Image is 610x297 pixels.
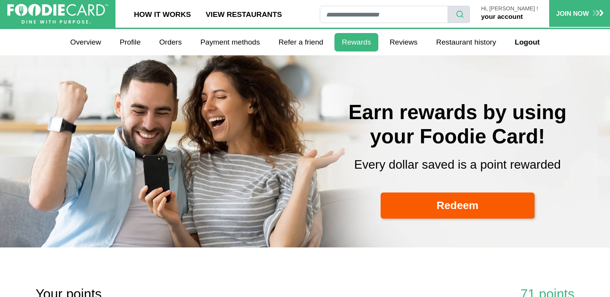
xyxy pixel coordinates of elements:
button: search [448,6,470,23]
a: Refer a friend [271,33,331,51]
a: Rewards [334,33,378,51]
p: Hi, [PERSON_NAME] ! [481,6,538,12]
input: restaurant search [320,6,448,23]
a: Restaurant history [429,33,503,51]
img: FoodieCard; Eat, Drink, Save, Donate [7,4,108,24]
h2: Earn rewards by using your Foodie Card! [311,100,605,149]
a: Orders [152,33,189,51]
p: Every dollar saved is a point rewarded [311,156,605,174]
a: Logout [507,33,547,51]
a: your account [481,13,523,20]
a: Profile [112,33,148,51]
a: Reviews [382,33,425,51]
a: Redeem [381,192,535,219]
a: Payment methods [193,33,267,51]
a: Overview [63,33,108,51]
